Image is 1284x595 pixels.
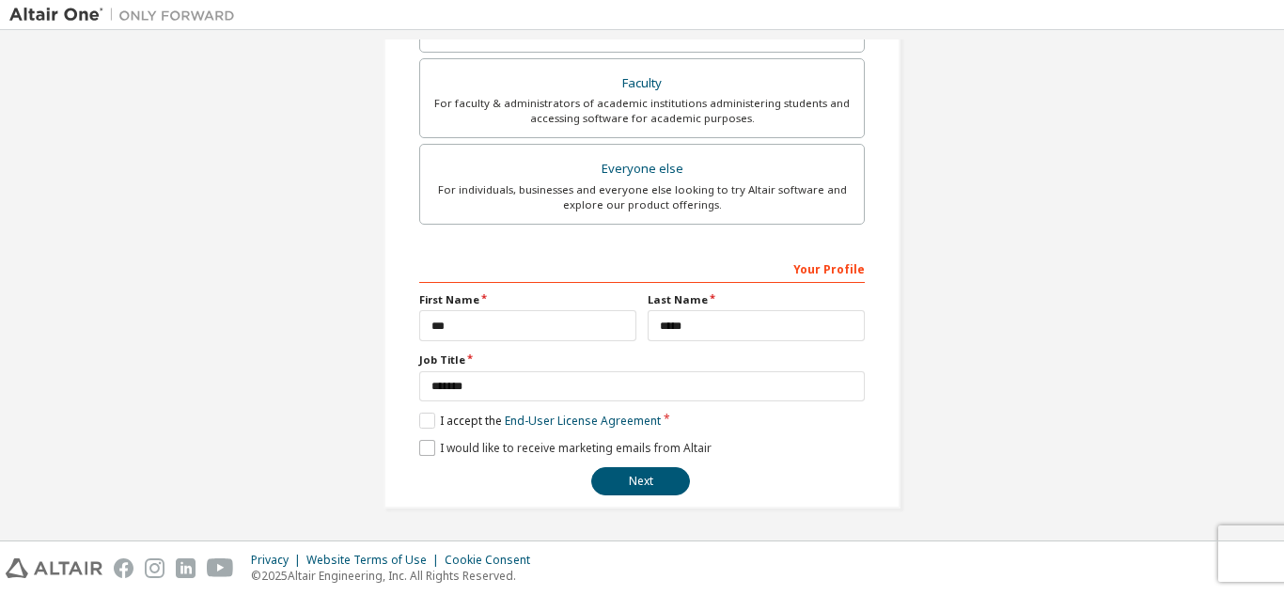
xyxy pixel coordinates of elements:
label: First Name [419,292,636,307]
div: Everyone else [431,156,853,182]
div: Website Terms of Use [306,553,445,568]
a: End-User License Agreement [505,413,661,429]
p: © 2025 Altair Engineering, Inc. All Rights Reserved. [251,568,541,584]
label: Job Title [419,352,865,368]
div: Faculty [431,70,853,97]
div: For faculty & administrators of academic institutions administering students and accessing softwa... [431,96,853,126]
img: youtube.svg [207,558,234,578]
img: facebook.svg [114,558,133,578]
label: I would like to receive marketing emails from Altair [419,440,712,456]
div: Your Profile [419,253,865,283]
div: For individuals, businesses and everyone else looking to try Altair software and explore our prod... [431,182,853,212]
img: Altair One [9,6,244,24]
img: altair_logo.svg [6,558,102,578]
div: Cookie Consent [445,553,541,568]
button: Next [591,467,690,495]
img: instagram.svg [145,558,164,578]
img: linkedin.svg [176,558,196,578]
label: I accept the [419,413,661,429]
label: Last Name [648,292,865,307]
div: Privacy [251,553,306,568]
